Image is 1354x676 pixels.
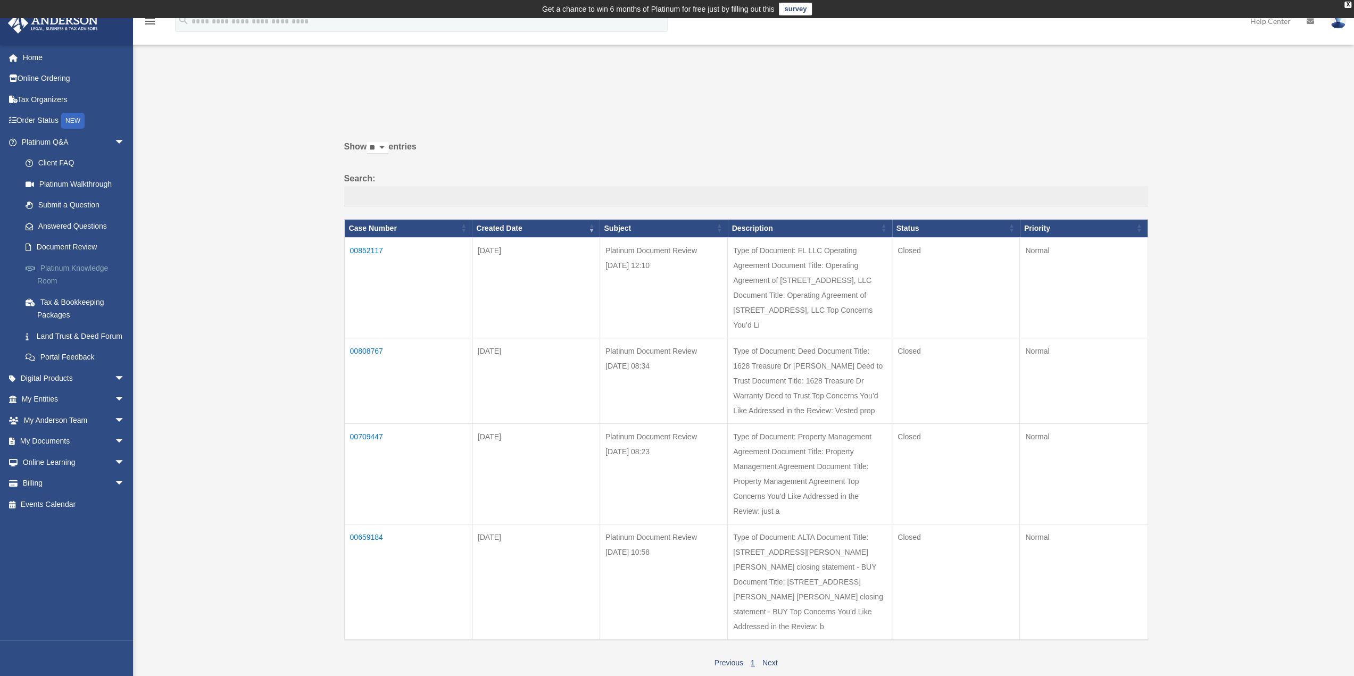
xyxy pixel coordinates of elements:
a: Portal Feedback [15,347,141,368]
label: Show entries [344,139,1148,165]
td: 00808767 [344,338,472,423]
a: Home [7,47,141,68]
a: Next [762,658,778,667]
td: Platinum Document Review [DATE] 10:58 [600,524,727,640]
td: Normal [1020,524,1148,640]
span: arrow_drop_down [114,452,136,473]
label: Search: [344,171,1148,206]
td: [DATE] [472,423,600,524]
td: Platinum Document Review [DATE] 08:23 [600,423,727,524]
a: Online Ordering [7,68,141,89]
a: Submit a Question [15,195,141,216]
img: User Pic [1330,13,1346,29]
td: Type of Document: ALTA Document Title: [STREET_ADDRESS][PERSON_NAME] [PERSON_NAME] closing statem... [728,524,892,640]
td: Closed [892,423,1020,524]
div: NEW [61,113,85,129]
a: Answered Questions [15,215,136,237]
select: Showentries [367,142,388,154]
th: Subject: activate to sort column ascending [600,219,727,237]
td: Type of Document: FL LLC Operating Agreement Document Title: Operating Agreement of [STREET_ADDRE... [728,237,892,338]
td: Closed [892,237,1020,338]
span: arrow_drop_down [114,368,136,389]
a: Tax Organizers [7,89,141,110]
th: Status: activate to sort column ascending [892,219,1020,237]
td: [DATE] [472,237,600,338]
a: My Documentsarrow_drop_down [7,431,141,452]
th: Created Date: activate to sort column ascending [472,219,600,237]
span: arrow_drop_down [114,131,136,153]
td: 00852117 [344,237,472,338]
a: Previous [714,658,743,667]
span: arrow_drop_down [114,389,136,411]
th: Priority: activate to sort column ascending [1020,219,1148,237]
td: Normal [1020,423,1148,524]
th: Description: activate to sort column ascending [728,219,892,237]
td: Type of Document: Property Management Agreement Document Title: Property Management Agreement Doc... [728,423,892,524]
a: My Entitiesarrow_drop_down [7,389,141,410]
img: Anderson Advisors Platinum Portal [5,13,101,34]
td: Normal [1020,338,1148,423]
a: 1 [751,658,755,667]
span: arrow_drop_down [114,473,136,495]
td: [DATE] [472,338,600,423]
td: Platinum Document Review [DATE] 12:10 [600,237,727,338]
a: Online Learningarrow_drop_down [7,452,141,473]
div: Get a chance to win 6 months of Platinum for free just by filling out this [542,3,775,15]
a: Tax & Bookkeeping Packages [15,291,141,326]
a: Order StatusNEW [7,110,141,132]
td: 00659184 [344,524,472,640]
th: Case Number: activate to sort column ascending [344,219,472,237]
a: Document Review [15,237,141,258]
a: Land Trust & Deed Forum [15,326,141,347]
td: 00709447 [344,423,472,524]
a: survey [779,3,812,15]
a: My Anderson Teamarrow_drop_down [7,410,141,431]
span: arrow_drop_down [114,410,136,431]
span: arrow_drop_down [114,431,136,453]
a: Platinum Walkthrough [15,173,141,195]
a: Digital Productsarrow_drop_down [7,368,141,389]
td: [DATE] [472,524,600,640]
a: Events Calendar [7,494,141,515]
td: Closed [892,524,1020,640]
a: Platinum Knowledge Room [15,257,141,291]
td: Platinum Document Review [DATE] 08:34 [600,338,727,423]
i: search [178,14,189,26]
a: Billingarrow_drop_down [7,473,141,494]
i: menu [144,15,156,28]
input: Search: [344,186,1148,206]
div: close [1344,2,1351,8]
td: Type of Document: Deed Document Title: 1628 Treasure Dr [PERSON_NAME] Deed to Trust Document Titl... [728,338,892,423]
a: menu [144,19,156,28]
a: Platinum Q&Aarrow_drop_down [7,131,141,153]
td: Normal [1020,237,1148,338]
td: Closed [892,338,1020,423]
a: Client FAQ [15,153,141,174]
